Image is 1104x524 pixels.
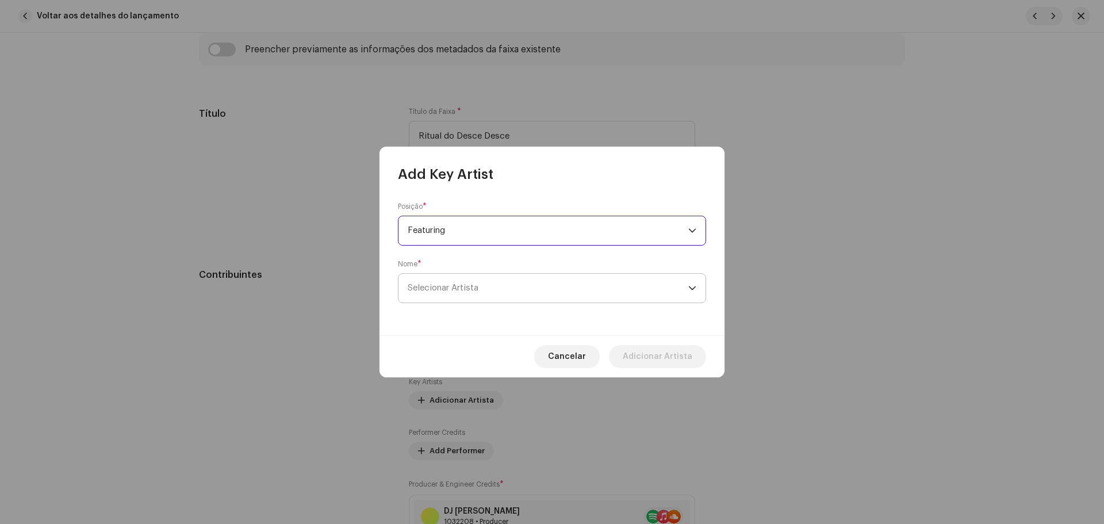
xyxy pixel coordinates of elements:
[623,345,692,368] span: Adicionar Artista
[408,274,688,303] span: Selecionar Artista
[398,202,427,211] label: Posição
[534,345,600,368] button: Cancelar
[408,284,478,292] span: Selecionar Artista
[609,345,706,368] button: Adicionar Artista
[398,165,493,183] span: Add Key Artist
[688,216,696,245] div: dropdown trigger
[688,274,696,303] div: dropdown trigger
[398,259,421,269] label: Nome
[408,216,688,245] span: Featuring
[548,345,586,368] span: Cancelar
